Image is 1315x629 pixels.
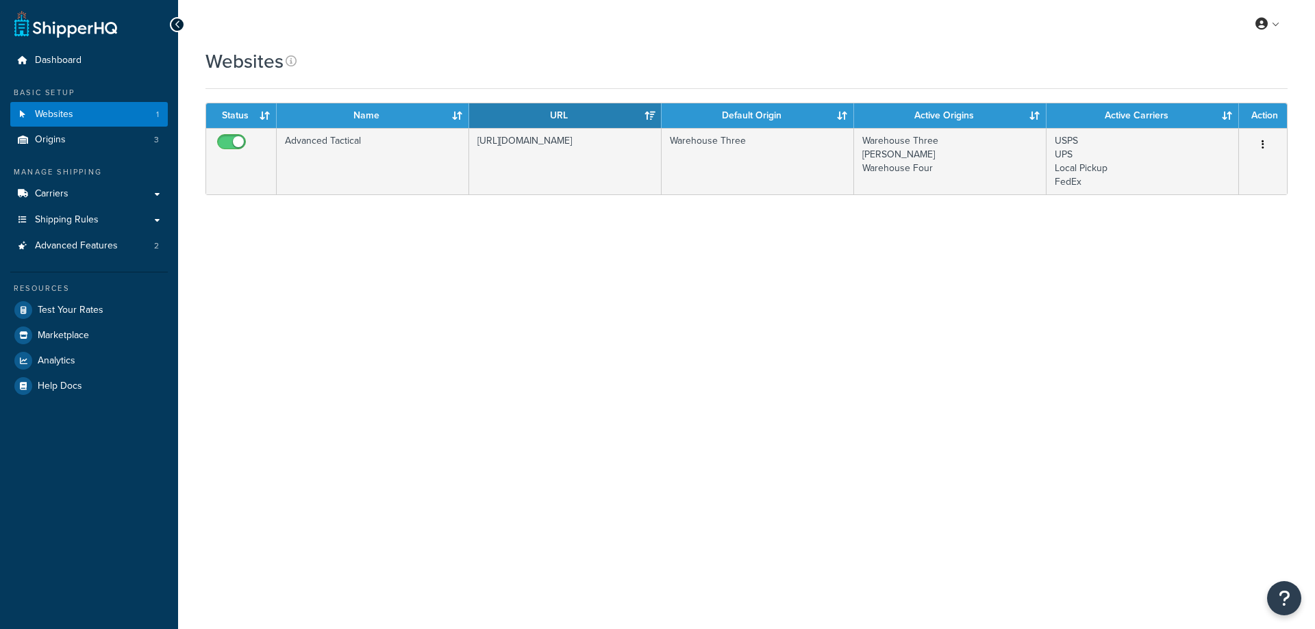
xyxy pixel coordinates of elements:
span: Dashboard [35,55,82,66]
th: Name: activate to sort column ascending [277,103,469,128]
li: Websites [10,102,168,127]
span: 2 [154,240,159,252]
a: Test Your Rates [10,298,168,322]
span: Shipping Rules [35,214,99,226]
span: Analytics [38,355,75,367]
a: Carriers [10,181,168,207]
td: USPS UPS Local Pickup FedEx [1047,128,1239,194]
a: Dashboard [10,48,168,73]
td: Warehouse Three [PERSON_NAME] Warehouse Four [854,128,1047,194]
span: Marketplace [38,330,89,342]
li: Advanced Features [10,233,168,259]
a: Websites 1 [10,102,168,127]
td: [URL][DOMAIN_NAME] [469,128,662,194]
a: ShipperHQ Home [14,10,117,38]
button: Open Resource Center [1267,581,1301,615]
a: Help Docs [10,374,168,398]
span: 3 [154,134,159,146]
span: Carriers [35,188,68,200]
th: Action [1239,103,1287,128]
a: Origins 3 [10,127,168,153]
div: Resources [10,283,168,294]
td: Warehouse Three [662,128,854,194]
th: Active Carriers: activate to sort column ascending [1047,103,1239,128]
a: Advanced Features 2 [10,233,168,259]
span: Test Your Rates [38,305,103,316]
a: Analytics [10,348,168,373]
div: Manage Shipping [10,166,168,178]
a: Marketplace [10,323,168,348]
span: 1 [156,109,159,120]
td: Advanced Tactical [277,128,469,194]
span: Advanced Features [35,240,118,252]
span: Origins [35,134,66,146]
a: Shipping Rules [10,207,168,233]
span: Websites [35,109,73,120]
th: Default Origin: activate to sort column ascending [662,103,854,128]
h1: Websites [205,48,284,75]
th: URL: activate to sort column ascending [469,103,662,128]
span: Help Docs [38,381,82,392]
th: Active Origins: activate to sort column ascending [854,103,1047,128]
li: Origins [10,127,168,153]
th: Status: activate to sort column ascending [206,103,277,128]
div: Basic Setup [10,87,168,99]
